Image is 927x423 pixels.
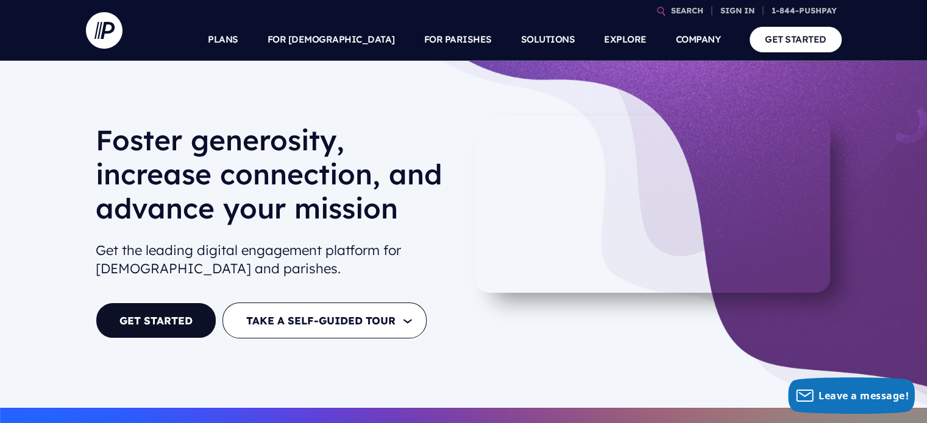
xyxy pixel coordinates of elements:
a: FOR [DEMOGRAPHIC_DATA] [268,18,395,61]
a: COMPANY [676,18,721,61]
a: PLANS [208,18,238,61]
a: EXPLORE [604,18,647,61]
a: GET STARTED [750,27,842,52]
h1: Foster generosity, increase connection, and advance your mission [96,123,454,235]
a: GET STARTED [96,302,216,338]
button: Leave a message! [788,377,915,414]
h2: Get the leading digital engagement platform for [DEMOGRAPHIC_DATA] and parishes. [96,236,454,284]
a: FOR PARISHES [424,18,492,61]
button: TAKE A SELF-GUIDED TOUR [222,302,427,338]
span: Leave a message! [819,389,909,402]
a: SOLUTIONS [521,18,575,61]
